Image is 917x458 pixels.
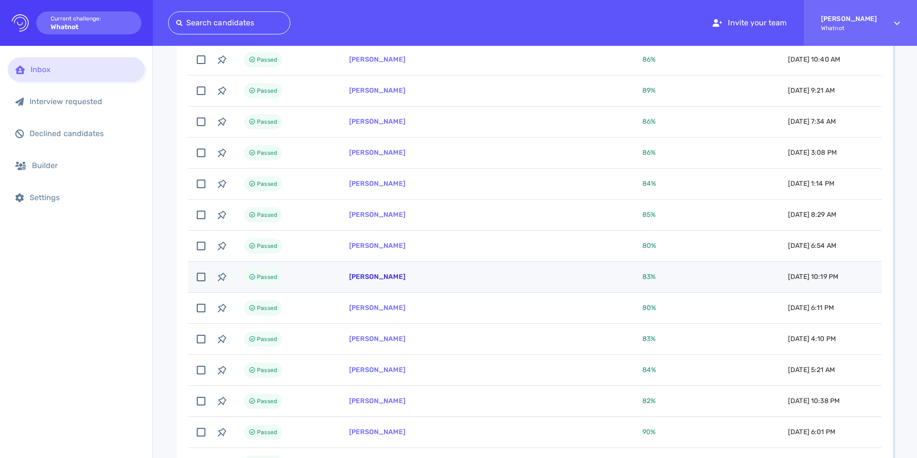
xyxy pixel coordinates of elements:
span: Passed [257,426,277,438]
div: Declined candidates [30,129,137,138]
span: 83 % [642,273,656,281]
span: 86 % [642,55,656,64]
span: [DATE] 3:08 PM [788,149,837,157]
span: [DATE] 5:21 AM [788,366,835,374]
span: Passed [257,333,277,345]
span: [DATE] 1:14 PM [788,180,834,188]
span: Passed [257,271,277,283]
a: [PERSON_NAME] [349,428,405,436]
span: 86 % [642,149,656,157]
a: [PERSON_NAME] [349,180,405,188]
span: [DATE] 6:01 PM [788,428,835,436]
span: 89 % [642,86,656,95]
div: Builder [32,161,137,170]
span: 80 % [642,304,656,312]
span: Passed [257,395,277,407]
span: Passed [257,178,277,190]
span: 80 % [642,242,656,250]
span: 90 % [642,428,656,436]
span: Whatnot [821,25,877,32]
a: [PERSON_NAME] [349,273,405,281]
a: [PERSON_NAME] [349,86,405,95]
a: [PERSON_NAME] [349,366,405,374]
a: [PERSON_NAME] [349,242,405,250]
span: Passed [257,147,277,159]
a: [PERSON_NAME] [349,304,405,312]
span: [DATE] 8:29 AM [788,211,836,219]
span: [DATE] 10:40 AM [788,55,840,64]
a: [PERSON_NAME] [349,149,405,157]
span: Passed [257,85,277,96]
span: [DATE] 9:21 AM [788,86,835,95]
span: [DATE] 6:54 AM [788,242,836,250]
span: Passed [257,364,277,376]
span: Passed [257,54,277,65]
span: 84 % [642,180,656,188]
span: [DATE] 7:34 AM [788,117,836,126]
span: 84 % [642,366,656,374]
span: [DATE] 4:10 PM [788,335,836,343]
span: Passed [257,116,277,128]
span: 83 % [642,335,656,343]
span: 85 % [642,211,656,219]
a: [PERSON_NAME] [349,211,405,219]
div: Interview requested [30,97,137,106]
span: Passed [257,240,277,252]
strong: [PERSON_NAME] [821,15,877,23]
a: [PERSON_NAME] [349,335,405,343]
span: Passed [257,302,277,314]
a: [PERSON_NAME] [349,55,405,64]
div: Settings [30,193,137,202]
span: 82 % [642,397,656,405]
span: 86 % [642,117,656,126]
a: [PERSON_NAME] [349,117,405,126]
span: [DATE] 10:38 PM [788,397,840,405]
span: Passed [257,209,277,221]
div: Inbox [31,65,137,74]
a: [PERSON_NAME] [349,397,405,405]
span: [DATE] 6:11 PM [788,304,834,312]
span: [DATE] 10:19 PM [788,273,838,281]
